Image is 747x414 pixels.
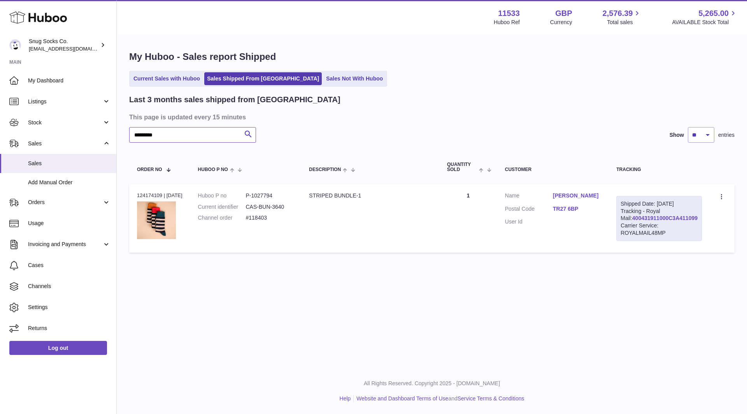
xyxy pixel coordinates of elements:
dt: Huboo P no [198,192,246,199]
td: 1 [439,184,497,253]
div: Tracking [616,167,702,172]
h2: Last 3 months sales shipped from [GEOGRAPHIC_DATA] [129,94,340,105]
dt: Current identifier [198,203,246,211]
a: TR27 6BP [553,205,601,213]
span: Listings [28,98,102,105]
span: 2,576.39 [603,8,633,19]
a: Current Sales with Huboo [131,72,203,85]
span: Total sales [607,19,642,26]
div: 124174109 | [DATE] [137,192,182,199]
span: Sales [28,160,110,167]
dt: Name [505,192,553,201]
a: Sales Shipped From [GEOGRAPHIC_DATA] [204,72,322,85]
a: Log out [9,341,107,355]
span: Sales [28,140,102,147]
span: Usage [28,220,110,227]
dd: #118403 [245,214,293,222]
span: [EMAIL_ADDRESS][DOMAIN_NAME] [29,45,114,52]
span: AVAILABLE Stock Total [672,19,738,26]
span: Orders [28,199,102,206]
div: STRIPED BUNDLE-1 [309,192,431,199]
dd: CAS-BUN-3640 [245,203,293,211]
p: All Rights Reserved. Copyright 2025 - [DOMAIN_NAME] [123,380,741,387]
span: Cases [28,262,110,269]
img: 115331743864095.jpg [137,201,176,239]
img: info@snugsocks.co.uk [9,39,21,51]
span: Huboo P no [198,167,228,172]
h1: My Huboo - Sales report Shipped [129,51,735,63]
div: Shipped Date: [DATE] [621,200,698,208]
dt: Channel order [198,214,246,222]
span: Order No [137,167,162,172]
a: Sales Not With Huboo [323,72,386,85]
a: 400431911000C3A411099 [632,215,698,221]
span: Add Manual Order [28,179,110,186]
a: Help [340,395,351,402]
span: My Dashboard [28,77,110,84]
span: Channels [28,283,110,290]
div: Snug Socks Co. [29,38,99,52]
span: entries [718,131,735,139]
span: 5,265.00 [698,8,729,19]
span: Quantity Sold [447,162,477,172]
div: Currency [550,19,572,26]
a: 2,576.39 Total sales [603,8,642,26]
div: Tracking - Royal Mail: [616,196,702,241]
span: Description [309,167,341,172]
div: Customer [505,167,601,172]
strong: GBP [555,8,572,19]
span: Returns [28,325,110,332]
li: and [354,395,524,402]
dt: Postal Code [505,205,553,215]
span: Settings [28,304,110,311]
div: Carrier Service: ROYALMAIL48MP [621,222,698,237]
a: 5,265.00 AVAILABLE Stock Total [672,8,738,26]
span: Invoicing and Payments [28,241,102,248]
a: Service Terms & Conditions [458,395,524,402]
div: Huboo Ref [494,19,520,26]
strong: 11533 [498,8,520,19]
label: Show [670,131,684,139]
dt: User Id [505,218,553,225]
h3: This page is updated every 15 minutes [129,113,733,121]
span: Stock [28,119,102,126]
a: Website and Dashboard Terms of Use [356,395,448,402]
dd: P-1027794 [245,192,293,199]
a: [PERSON_NAME] [553,192,601,199]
